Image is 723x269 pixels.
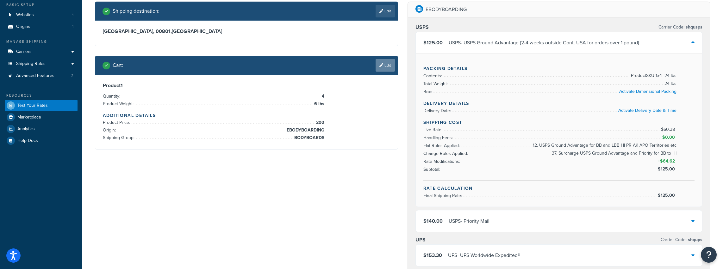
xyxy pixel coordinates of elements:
span: Marketplace [17,115,41,120]
span: 200 [315,119,324,126]
h4: Rate Calculation [423,185,695,192]
span: Help Docs [17,138,38,144]
span: Origin: [103,127,117,133]
a: Edit [376,5,395,17]
span: Live Rate: [423,126,444,133]
span: Product Weight: [103,100,135,107]
span: Websites [16,12,34,18]
span: shqups [687,236,702,243]
div: UPS - UPS Worldwide Expedited® [448,251,520,260]
p: Carrier Code: [658,23,702,32]
a: Edit [376,59,395,72]
span: 24 lbs [663,80,676,87]
span: Box: [423,88,433,95]
h3: UPS [415,237,426,243]
a: Marketplace [5,112,78,123]
span: $0.00 [662,134,676,141]
a: Websites1 [5,9,78,21]
span: Change Rules Applied: [423,150,470,157]
h2: Cart : [113,62,123,68]
span: Product Price: [103,119,132,126]
span: 4 [320,93,324,100]
span: Test Your Rates [17,103,48,108]
a: Shipping Rules [5,58,78,70]
span: Flat Rules Applied: [423,142,461,149]
span: Analytics [17,126,35,132]
span: Delivery Date: [423,107,452,114]
h3: [GEOGRAPHIC_DATA], 00801 , [GEOGRAPHIC_DATA] [103,28,390,35]
a: Origins1 [5,21,78,33]
h3: USPS [415,24,429,30]
li: Advanced Features [5,70,78,82]
span: Subtotal: [423,166,442,173]
a: Analytics [5,123,78,135]
span: $64.62 [660,158,676,164]
h2: Shipping destination : [113,8,159,14]
a: Test Your Rates [5,100,78,111]
span: $140.00 [423,217,443,225]
div: Resources [5,93,78,98]
span: 12. USPS Ground Advantage for BB and LBB HI PR AK APO Territories etc [531,142,676,149]
a: Carriers [5,46,78,58]
span: Handling Fees: [423,134,454,141]
span: Total Weight: [423,80,449,87]
span: Carriers [16,49,32,54]
h4: Shipping Cost [423,119,695,126]
span: Shipping Group: [103,134,136,141]
span: 1 [72,12,73,18]
h4: Additional Details [103,112,390,119]
button: Open Resource Center [701,247,717,263]
a: Help Docs [5,135,78,146]
span: $60.38 [661,126,676,133]
span: $125.00 [658,166,676,172]
div: USPS - Priority Mail [449,217,489,226]
li: Websites [5,9,78,21]
li: Origins [5,21,78,33]
div: Basic Setup [5,2,78,8]
span: BODYBOARDS [293,134,324,142]
span: Product SKU-1 x 4 - 24 lbs [629,72,676,80]
span: Shipping Rules [16,61,46,67]
span: $125.00 [423,39,443,46]
span: Advanced Features [16,73,54,79]
span: 1 [72,24,73,29]
span: shqusps [684,24,702,30]
span: 37. Surcharge USPS Ground Advantage and Priority for BB to HI [550,150,676,157]
span: + [656,157,676,165]
span: Origins [16,24,30,29]
p: Carrier Code: [661,235,702,244]
span: Contents: [423,73,444,79]
div: Manage Shipping [5,39,78,44]
a: Advanced Features2 [5,70,78,82]
span: $153.30 [423,252,442,259]
h4: Delivery Details [423,100,695,107]
div: USPS - USPS Ground Advantage (2-4 weeks outside Cont. USA for orders over 1 pound) [449,38,639,47]
a: Activate Delivery Date & Time [618,107,676,114]
p: EBODYBOARDING [426,5,467,14]
a: Activate Dimensional Packing [619,88,676,95]
span: $125.00 [658,192,676,199]
h3: Product 1 [103,82,390,89]
span: EBODYBOARDING [285,126,324,134]
h4: Packing Details [423,65,695,72]
span: Rate Modifications: [423,158,462,165]
span: Quantity: [103,93,122,99]
span: 2 [71,73,73,79]
span: 6 lbs [313,100,324,108]
span: Final Shipping Rate: [423,192,464,199]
